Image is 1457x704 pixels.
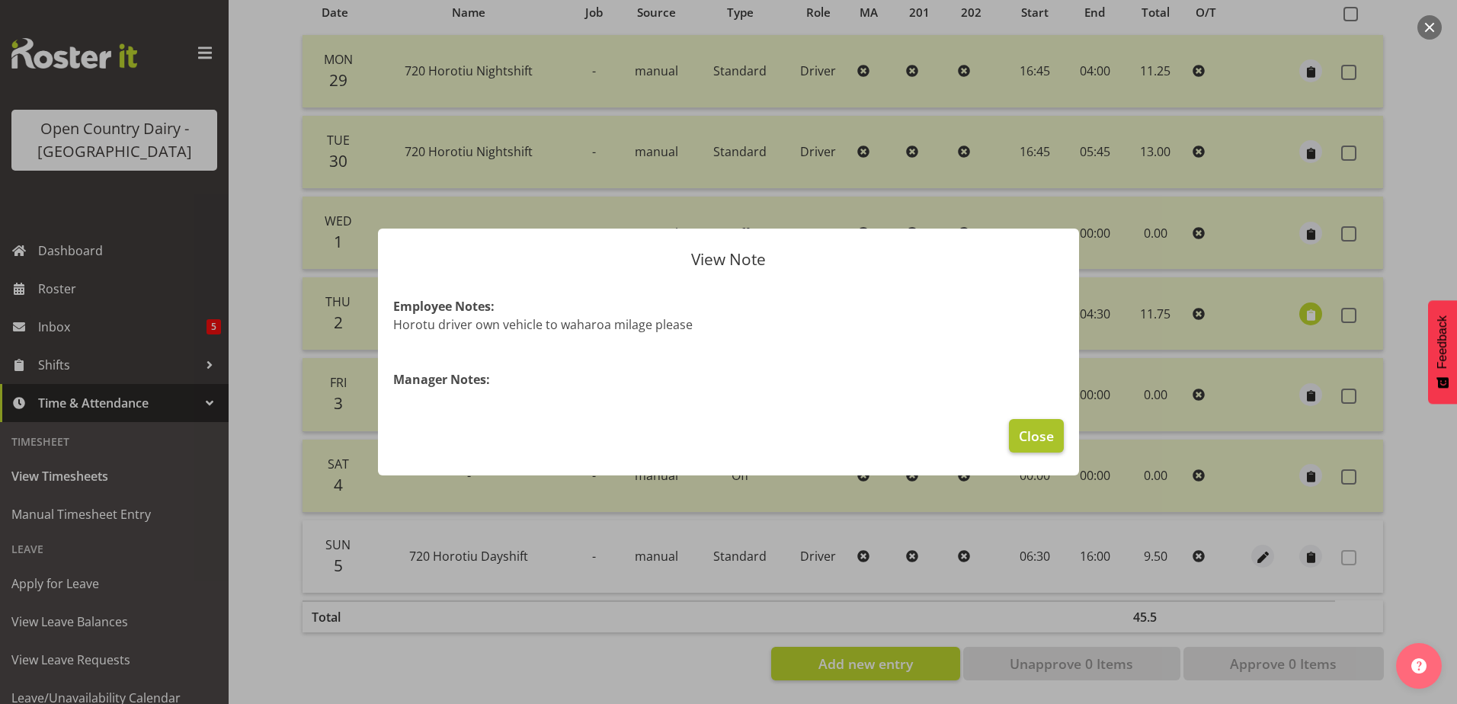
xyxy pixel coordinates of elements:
img: help-xxl-2.png [1411,658,1427,674]
p: Horotu driver own vehicle to waharoa milage please [393,315,1064,334]
button: Feedback - Show survey [1428,300,1457,404]
span: Feedback [1436,315,1449,369]
button: Close [1009,419,1064,453]
h4: Employee Notes: [393,297,1064,315]
h4: Manager Notes: [393,370,1064,389]
span: Close [1019,426,1054,446]
p: View Note [393,251,1064,267]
